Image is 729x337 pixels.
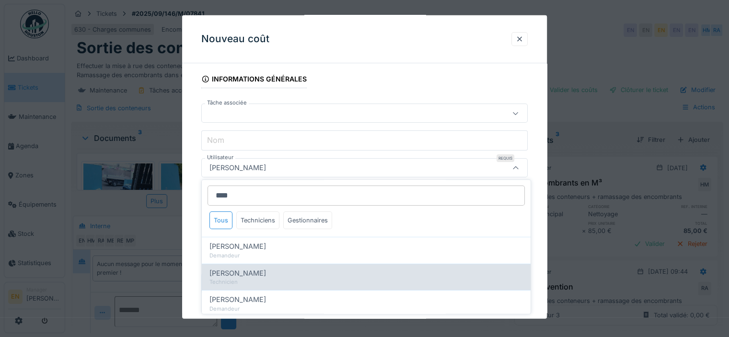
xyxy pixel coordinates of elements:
span: [PERSON_NAME] [209,268,266,279]
div: Techniciens [236,211,279,229]
div: Demandeur [209,305,523,313]
div: Tous [209,211,232,229]
span: [PERSON_NAME] [209,294,266,305]
label: Nom [205,134,226,146]
div: Informations générales [201,72,307,88]
h3: Nouveau coût [201,33,269,45]
label: Utilisateur [205,153,235,162]
div: Requis [497,154,514,162]
label: Tâche associée [205,99,249,107]
div: Demandeur [209,252,523,260]
div: Gestionnaires [283,211,332,229]
div: [PERSON_NAME] [206,163,270,173]
div: Technicien [209,279,523,287]
span: [PERSON_NAME] [209,242,266,252]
